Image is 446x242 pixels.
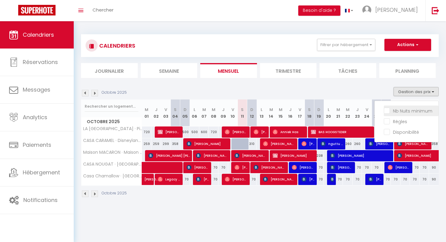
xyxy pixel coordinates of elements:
[82,126,143,131] span: LA [GEOGRAPHIC_DATA] · Piscine Intérieure, 15' Disneyland
[410,174,420,185] div: 70
[81,117,142,126] span: Octobre 2025
[98,39,135,52] h3: CALENDRIERS
[429,99,439,126] th: 31
[314,174,324,185] div: 70
[429,162,439,173] div: 90
[81,63,138,78] li: Journalier
[202,107,206,113] abbr: M
[82,138,143,143] span: CASA CARAMEL · Disneyland [GEOGRAPHIC_DATA] - Idéal pour famille-Casa Caramel
[299,107,301,113] abbr: V
[231,107,234,113] abbr: V
[148,150,191,161] span: [PERSON_NAME] [PERSON_NAME]
[142,99,152,126] th: 01
[343,174,353,185] div: 70
[187,162,209,173] span: [PERSON_NAME]
[142,174,152,185] a: [PERSON_NAME]
[102,90,127,96] p: Octobre 2025
[158,126,181,138] span: [PERSON_NAME]
[23,58,58,66] span: Réservations
[384,39,431,51] button: Actions
[263,173,296,185] span: [PERSON_NAME]
[218,162,228,173] div: 70
[273,150,315,161] span: [PERSON_NAME]
[180,99,190,126] th: 05
[391,99,400,126] th: 27
[142,138,152,150] div: 259
[317,39,375,51] button: Filtrer par hébergement
[362,99,372,126] th: 24
[353,174,362,185] div: 70
[257,99,266,126] th: 13
[228,99,238,126] th: 10
[302,173,315,185] span: [PERSON_NAME]
[343,138,353,150] div: 260
[276,99,286,126] th: 15
[346,107,350,113] abbr: M
[254,162,286,173] span: [PERSON_NAME]
[194,107,195,113] abbr: L
[381,174,391,185] div: 70
[142,126,152,138] div: 720
[82,150,143,155] span: Maison MACARON · Maison neuve à 10 min de [GEOGRAPHIC_DATA]
[391,174,400,185] div: 70
[187,138,229,150] span: [PERSON_NAME]
[199,99,209,126] th: 07
[295,99,305,126] th: 17
[388,162,411,173] span: [PERSON_NAME]
[164,107,167,113] abbr: V
[410,99,420,126] th: 29
[184,107,187,113] abbr: D
[314,99,324,126] th: 19
[333,99,343,126] th: 21
[319,63,376,78] li: Tâches
[314,162,324,173] div: 70
[222,107,225,113] abbr: J
[375,6,418,14] span: [PERSON_NAME]
[247,138,257,150] div: 310
[400,99,410,126] th: 28
[23,169,60,176] span: Hébergement
[263,138,296,150] span: [PERSON_NAME]
[432,7,439,14] img: logout
[420,99,429,126] th: 30
[144,170,158,182] span: [PERSON_NAME]
[180,126,190,138] div: 500
[235,162,248,173] span: [PERSON_NAME]
[23,31,54,39] span: Calendriers
[218,99,228,126] th: 09
[261,107,262,113] abbr: L
[250,107,253,113] abbr: D
[366,107,368,113] abbr: V
[279,107,282,113] abbr: M
[225,126,248,138] span: [PERSON_NAME]
[305,99,314,126] th: 18
[102,190,127,196] p: Octobre 2025
[356,107,359,113] abbr: J
[82,174,143,178] span: Casa Chamallow · [GEOGRAPHIC_DATA] - [GEOGRAPHIC_DATA]-ville
[353,138,362,150] div: 260
[196,150,228,161] span: [PERSON_NAME]
[328,107,329,113] abbr: L
[247,99,257,126] th: 12
[324,99,333,126] th: 20
[225,173,248,185] span: [PERSON_NAME]
[23,113,47,121] span: Analytics
[308,107,311,113] abbr: S
[353,162,362,173] div: 70
[330,173,333,185] span: [PERSON_NAME]
[209,174,218,185] div: 70
[317,107,320,113] abbr: D
[379,63,436,78] li: Planning
[174,107,177,113] abbr: S
[209,99,218,126] th: 08
[372,99,381,126] th: 25
[397,138,430,150] span: [PERSON_NAME]
[269,107,273,113] abbr: M
[209,126,218,138] div: 720
[266,99,276,126] th: 14
[429,174,439,185] div: 90
[343,99,353,126] th: 22
[353,99,362,126] th: 23
[93,7,113,13] span: Chercher
[23,196,58,204] span: Notifications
